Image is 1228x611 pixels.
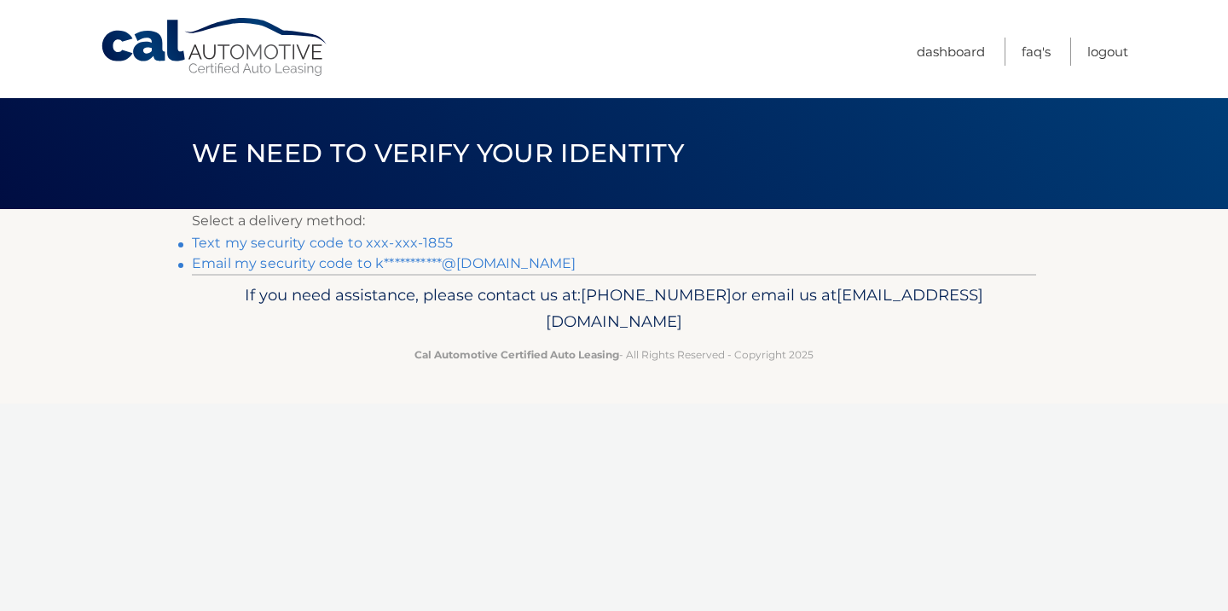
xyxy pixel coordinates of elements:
a: Dashboard [917,38,985,66]
p: If you need assistance, please contact us at: or email us at [203,282,1025,336]
a: Cal Automotive [100,17,330,78]
a: Text my security code to xxx-xxx-1855 [192,235,453,251]
p: - All Rights Reserved - Copyright 2025 [203,346,1025,364]
span: We need to verify your identity [192,137,684,169]
span: [PHONE_NUMBER] [581,285,732,305]
a: Logout [1087,38,1128,66]
a: FAQ's [1022,38,1051,66]
p: Select a delivery method: [192,209,1036,233]
strong: Cal Automotive Certified Auto Leasing [414,348,619,361]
